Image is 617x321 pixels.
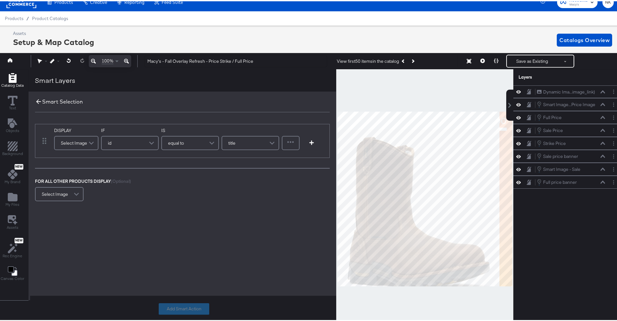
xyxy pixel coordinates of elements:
[537,151,578,159] button: Sale price banner
[537,126,563,133] button: Sale Price
[15,163,23,168] span: New
[108,136,111,147] span: id
[6,201,19,206] span: My Files
[610,126,617,133] button: Layer Options
[610,165,617,172] button: Layer Options
[399,54,408,66] button: Previous Product
[5,15,23,20] span: Products
[6,127,19,132] span: Objects
[569,1,588,6] span: Macy's
[23,15,32,20] span: /
[543,126,563,132] div: Sale Price
[228,136,235,147] span: title
[557,32,612,45] button: Catalogs Overview
[15,237,23,241] span: New
[610,139,617,146] button: Layer Options
[36,186,83,199] div: Select Image
[543,113,562,119] div: Full Price
[543,152,578,158] div: Sale price banner
[559,34,610,43] span: Catalogs Overview
[519,73,585,79] div: Layers
[537,113,562,120] button: Full Price
[35,177,197,183] div: FOR ALL OTHER PRODUCTS DISPLAY
[2,150,23,155] span: Background
[2,189,23,208] button: Add Files
[13,35,94,46] div: Setup & Map Catalog
[161,126,219,132] label: IS
[543,100,595,106] div: Smart Image...Price Image
[1,82,24,87] span: Catalog Data
[543,139,566,145] div: Strike Price
[35,74,75,84] div: Smart Layers
[337,57,399,63] div: View first 50 items in the catalog
[168,136,184,147] span: equal to
[102,57,113,63] span: 100%
[13,29,94,35] div: Assets
[543,88,595,94] div: Dynamic Ima...image_link)
[507,54,557,66] button: Save as Existing
[610,152,617,159] button: Layer Options
[537,177,577,184] button: Full price banner
[3,252,22,257] span: Rec Engine
[9,104,16,109] span: Text
[543,165,580,171] div: Smart Image - Sale
[1,161,24,185] button: NewMy Brand
[32,15,68,20] a: Product Catalogs
[1,275,24,280] span: Canvas Color
[610,113,617,120] button: Layer Options
[543,178,577,184] div: Full price banner
[3,212,22,231] button: Assets
[537,164,581,172] button: Smart Image - Sale
[55,135,98,148] div: Select Image
[5,178,20,183] span: My Brand
[54,126,98,153] div: DISPLAY
[610,100,617,107] button: Layer Options
[42,97,83,104] div: Smart Selection
[408,54,417,66] button: Next Product
[610,87,617,94] button: Layer Options
[2,116,23,134] button: Add Text
[7,224,18,229] span: Assets
[101,126,159,132] label: IF
[4,93,21,112] button: Text
[537,87,595,94] button: Dynamic Ima...image_link)
[537,100,596,107] button: Smart Image...Price Image
[111,177,131,183] span: (Optional)
[610,178,617,184] button: Layer Options
[537,138,566,146] button: Strike Price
